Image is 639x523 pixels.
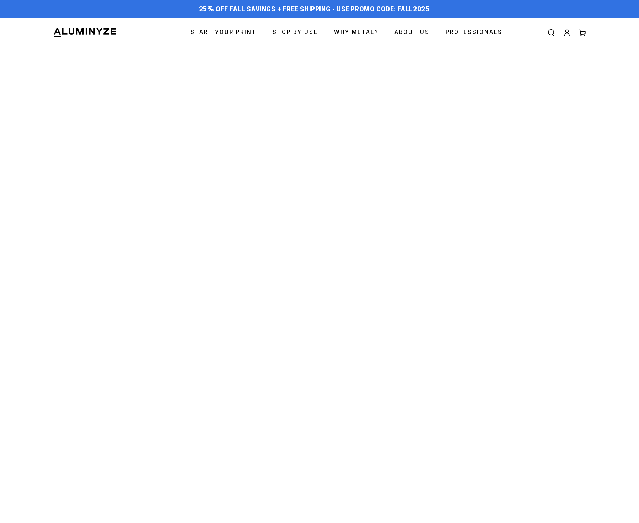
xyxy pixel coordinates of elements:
[190,28,257,38] span: Start Your Print
[334,28,378,38] span: Why Metal?
[185,23,262,42] a: Start Your Print
[329,23,384,42] a: Why Metal?
[543,25,559,41] summary: Search our site
[53,27,117,38] img: Aluminyze
[199,6,430,14] span: 25% off FALL Savings + Free Shipping - Use Promo Code: FALL2025
[440,23,508,42] a: Professionals
[267,23,323,42] a: Shop By Use
[446,28,503,38] span: Professionals
[389,23,435,42] a: About Us
[394,28,430,38] span: About Us
[273,28,318,38] span: Shop By Use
